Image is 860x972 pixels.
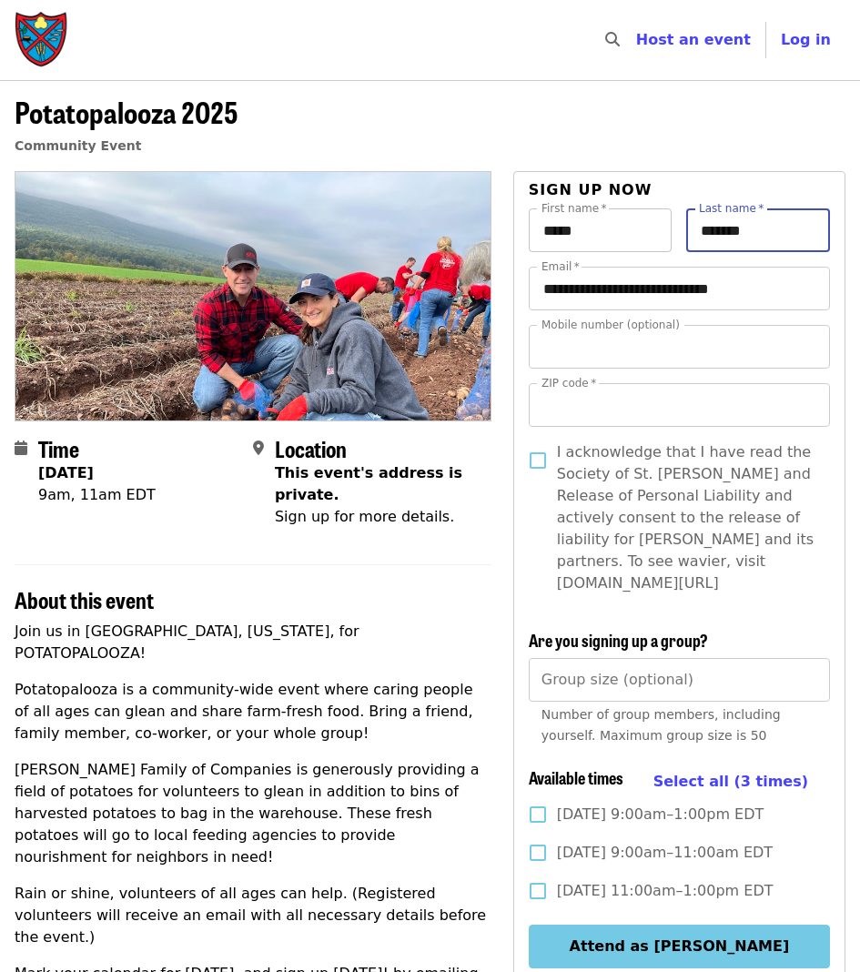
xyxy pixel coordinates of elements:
span: [DATE] 9:00am–1:00pm EDT [557,804,764,825]
input: ZIP code [529,383,830,427]
span: Number of group members, including yourself. Maximum group size is 50 [541,707,781,743]
span: I acknowledge that I have read the Society of St. [PERSON_NAME] and Release of Personal Liability... [557,441,815,594]
input: Last name [686,208,830,252]
input: Mobile number (optional) [529,325,830,369]
span: Location [275,432,347,464]
button: Select all (3 times) [653,768,808,795]
button: Log in [766,22,845,58]
p: Potatopalooza is a community-wide event where caring people of all ages can glean and share farm-... [15,679,491,744]
span: Sign up now [529,181,653,198]
span: Available times [529,765,623,789]
i: map-marker-alt icon [253,440,264,457]
label: Mobile number (optional) [541,319,680,330]
a: Community Event [15,138,141,153]
label: Last name [699,203,764,214]
input: Email [529,267,830,310]
span: About this event [15,583,154,615]
span: Sign up for more details. [275,508,454,525]
label: Email [541,261,580,272]
div: 9am, 11am EDT [38,484,156,506]
p: [PERSON_NAME] Family of Companies is generously providing a field of potatoes for volunteers to g... [15,759,491,868]
button: Attend as [PERSON_NAME] [529,925,830,968]
a: Host an event [636,31,751,48]
p: Rain or shine, volunteers of all ages can help. (Registered volunteers will receive an email with... [15,883,491,948]
i: search icon [605,31,620,48]
strong: [DATE] [38,464,94,481]
span: Log in [781,31,831,48]
img: Society of St. Andrew - Home [15,11,69,69]
span: [DATE] 9:00am–11:00am EDT [557,842,773,864]
span: Are you signing up a group? [529,628,708,652]
span: Time [38,432,79,464]
span: [DATE] 11:00am–1:00pm EDT [557,880,774,902]
img: Potatopalooza 2025 organized by Society of St. Andrew [15,172,491,420]
i: calendar icon [15,440,27,457]
input: Search [631,18,645,62]
input: First name [529,208,673,252]
span: This event's address is private. [275,464,462,503]
label: ZIP code [541,378,596,389]
p: Join us in [GEOGRAPHIC_DATA], [US_STATE], for POTATOPALOOZA! [15,621,491,664]
label: First name [541,203,607,214]
span: Select all (3 times) [653,773,808,790]
span: Potatopalooza 2025 [15,90,238,133]
input: [object Object] [529,658,830,702]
